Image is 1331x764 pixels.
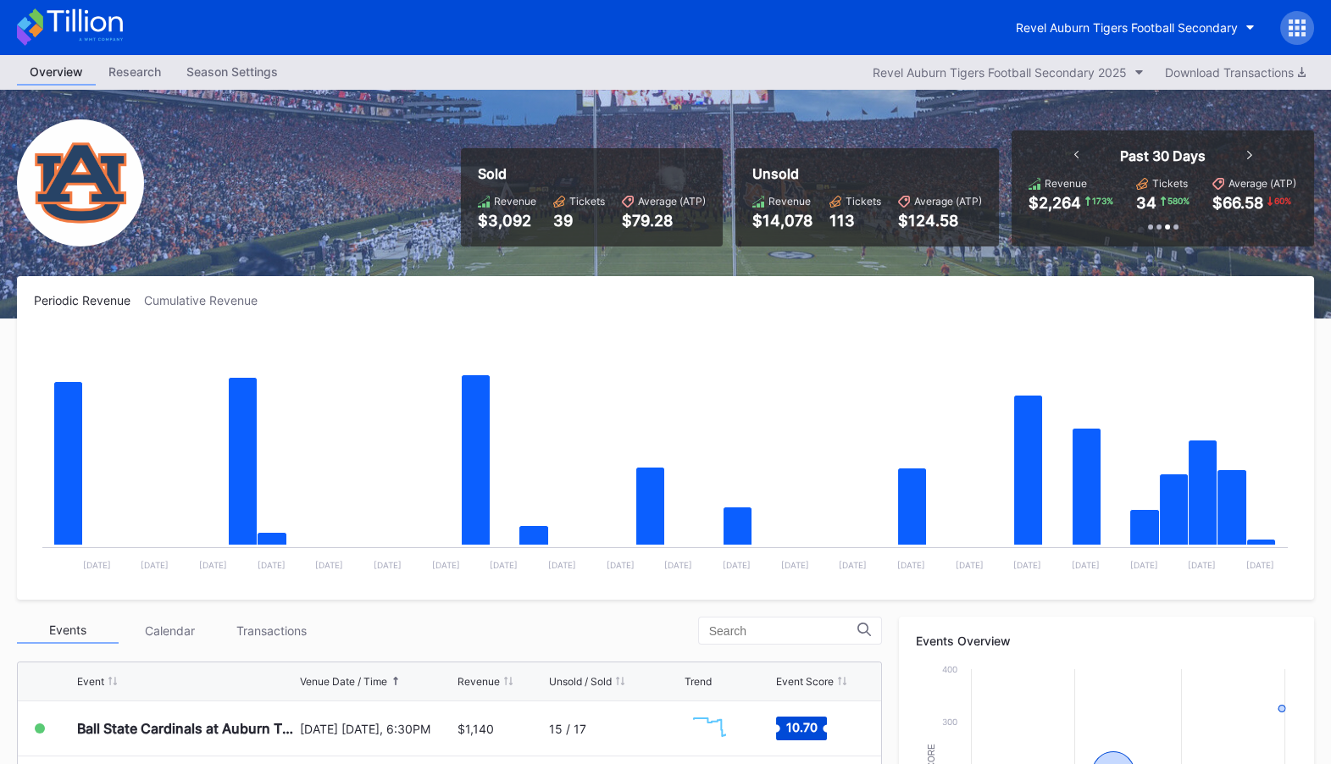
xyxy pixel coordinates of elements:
[776,675,834,688] div: Event Score
[478,212,536,230] div: $3,092
[96,59,174,84] div: Research
[638,195,706,208] div: Average (ATP)
[17,617,119,644] div: Events
[664,560,692,570] text: [DATE]
[1273,194,1293,208] div: 60 %
[709,624,857,638] input: Search
[752,165,982,182] div: Unsold
[1165,65,1306,80] div: Download Transactions
[199,560,227,570] text: [DATE]
[1166,194,1191,208] div: 580 %
[1090,194,1115,208] div: 173 %
[786,720,818,734] text: 10.70
[490,560,518,570] text: [DATE]
[956,560,984,570] text: [DATE]
[1212,194,1263,212] div: $66.58
[898,212,982,230] div: $124.58
[119,617,220,644] div: Calendar
[622,212,706,230] div: $79.28
[607,560,635,570] text: [DATE]
[723,560,751,570] text: [DATE]
[258,560,286,570] text: [DATE]
[1188,560,1216,570] text: [DATE]
[174,59,291,84] div: Season Settings
[781,560,809,570] text: [DATE]
[17,119,144,246] img: Revel_Auburn_Tigers_Football_Secondary.png
[1136,194,1156,212] div: 34
[96,59,174,86] a: Research
[494,195,536,208] div: Revenue
[1029,194,1081,212] div: $2,264
[942,717,957,727] text: 300
[77,675,104,688] div: Event
[174,59,291,86] a: Season Settings
[1156,61,1314,84] button: Download Transactions
[77,720,296,737] div: Ball State Cardinals at Auburn Tigers Football
[478,165,706,182] div: Sold
[548,560,576,570] text: [DATE]
[752,212,812,230] div: $14,078
[34,329,1296,583] svg: Chart title
[374,560,402,570] text: [DATE]
[83,560,111,570] text: [DATE]
[144,293,271,307] div: Cumulative Revenue
[549,675,612,688] div: Unsold / Sold
[914,195,982,208] div: Average (ATP)
[458,675,500,688] div: Revenue
[458,722,494,736] div: $1,140
[1013,560,1041,570] text: [DATE]
[864,61,1152,84] button: Revel Auburn Tigers Football Secondary 2025
[1045,177,1087,190] div: Revenue
[300,675,387,688] div: Venue Date / Time
[220,617,322,644] div: Transactions
[942,664,957,674] text: 400
[829,212,881,230] div: 113
[685,707,735,750] svg: Chart title
[17,59,96,86] a: Overview
[839,560,867,570] text: [DATE]
[1016,20,1238,35] div: Revel Auburn Tigers Football Secondary
[300,722,453,736] div: [DATE] [DATE], 6:30PM
[34,293,144,307] div: Periodic Revenue
[846,195,881,208] div: Tickets
[1003,12,1267,43] button: Revel Auburn Tigers Football Secondary
[1152,177,1188,190] div: Tickets
[1120,147,1206,164] div: Past 30 Days
[1228,177,1296,190] div: Average (ATP)
[1246,560,1274,570] text: [DATE]
[569,195,605,208] div: Tickets
[768,195,811,208] div: Revenue
[1130,560,1158,570] text: [DATE]
[549,722,586,736] div: 15 / 17
[553,212,605,230] div: 39
[916,634,1297,648] div: Events Overview
[315,560,343,570] text: [DATE]
[897,560,925,570] text: [DATE]
[685,675,712,688] div: Trend
[873,65,1127,80] div: Revel Auburn Tigers Football Secondary 2025
[432,560,460,570] text: [DATE]
[141,560,169,570] text: [DATE]
[1072,560,1100,570] text: [DATE]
